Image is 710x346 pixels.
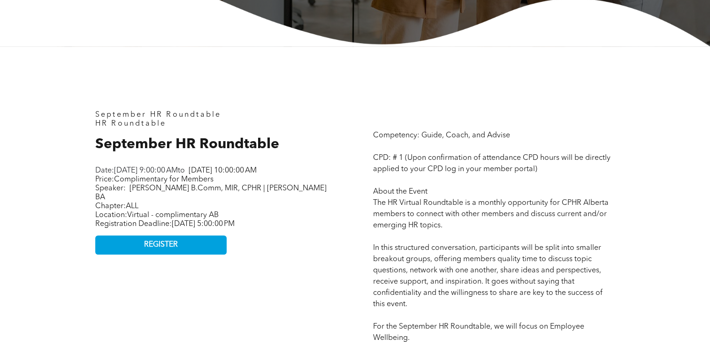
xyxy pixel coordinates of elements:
span: September HR Roundtable [95,111,221,119]
span: [DATE] 5:00:00 PM [172,220,235,228]
span: Chapter: [95,203,138,210]
span: Location: Registration Deadline: [95,211,235,228]
span: September HR Roundtable [95,137,279,151]
span: Price: [95,176,214,183]
span: HR Roundtable [95,120,167,128]
span: ALL [126,203,138,210]
span: REGISTER [144,241,178,249]
span: [DATE] 10:00:00 AM [189,167,257,174]
span: [PERSON_NAME] B.Comm, MIR, CPHR | [PERSON_NAME] BA [95,185,327,201]
a: REGISTER [95,235,227,255]
span: Virtual - complimentary AB [127,211,219,219]
span: [DATE] 9:00:00 AM [114,167,178,174]
span: Speaker: [95,185,126,192]
span: Date: to [95,167,185,174]
span: Complimentary for Members [114,176,214,183]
